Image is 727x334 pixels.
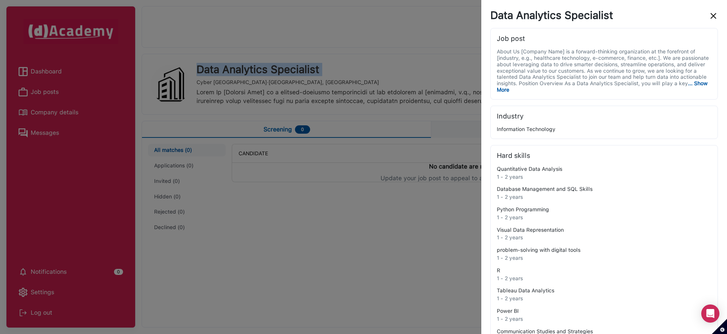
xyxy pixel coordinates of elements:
[497,112,711,120] div: Industry
[497,194,711,200] div: 1 - 2 years
[497,214,711,221] div: 1 - 2 years
[497,174,711,180] div: 1 - 2 years
[701,304,719,323] div: Open Intercom Messenger
[497,247,711,253] div: problem-solving with digital tools
[497,316,711,322] div: 1 - 2 years
[497,80,708,93] span: ... Show More
[497,234,711,241] div: 1 - 2 years
[712,319,727,334] button: Set cookie preferences
[497,166,711,172] div: Quantitative Data Analysis
[497,186,711,192] div: Database Management and SQL Skills
[497,151,711,160] div: Hard skills
[497,255,711,261] div: 1 - 2 years
[497,275,711,282] div: 1 - 2 years
[497,227,711,233] div: Visual Data Representation
[497,126,711,133] div: Information Technology
[497,287,711,294] div: Tableau Data Analytics
[497,48,711,93] div: About Us [Company Name] is a forward-thinking organization at the forefront of [industry, e.g., h...
[497,206,711,213] div: Python Programming
[497,308,711,314] div: Power BI
[497,295,711,302] div: 1 - 2 years
[497,267,711,274] div: R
